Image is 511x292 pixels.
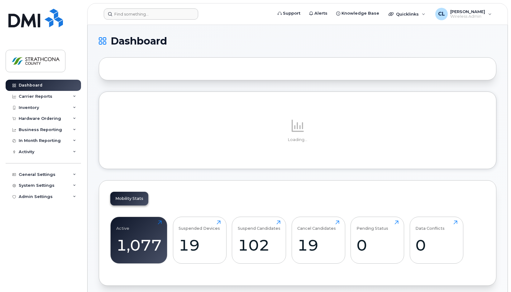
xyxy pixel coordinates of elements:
[116,236,162,254] div: 1,077
[297,220,336,231] div: Cancel Candidates
[238,236,280,254] div: 102
[110,137,485,143] p: Loading...
[297,236,339,254] div: 19
[116,220,162,260] a: Active1,077
[356,220,399,260] a: Pending Status0
[179,220,220,231] div: Suspended Devices
[415,220,457,260] a: Data Conflicts0
[415,220,445,231] div: Data Conflicts
[356,236,399,254] div: 0
[238,220,280,260] a: Suspend Candidates102
[116,220,129,231] div: Active
[238,220,280,231] div: Suspend Candidates
[297,220,339,260] a: Cancel Candidates19
[179,220,221,260] a: Suspended Devices19
[111,36,167,46] span: Dashboard
[415,236,457,254] div: 0
[179,236,221,254] div: 19
[356,220,388,231] div: Pending Status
